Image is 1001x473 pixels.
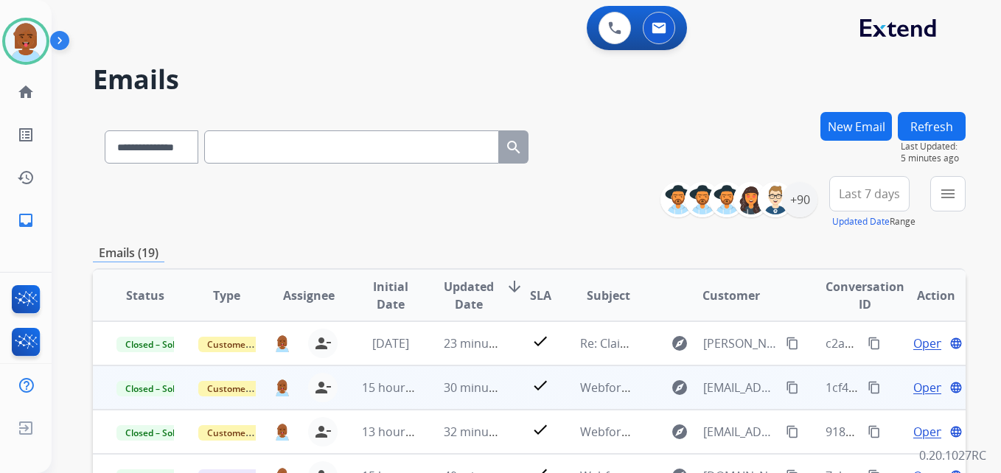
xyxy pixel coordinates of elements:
[314,334,332,352] mat-icon: person_remove
[314,379,332,396] mat-icon: person_remove
[587,287,630,304] span: Subject
[820,112,892,141] button: New Email
[506,278,523,295] mat-icon: arrow_downward
[703,334,778,352] span: [PERSON_NAME][EMAIL_ADDRESS][PERSON_NAME][DOMAIN_NAME]
[703,423,778,441] span: [EMAIL_ADDRESS][DOMAIN_NAME]
[702,287,760,304] span: Customer
[93,244,164,262] p: Emails (19)
[198,381,294,396] span: Customer Support
[126,287,164,304] span: Status
[93,65,966,94] h2: Emails
[505,139,523,156] mat-icon: search
[868,381,881,394] mat-icon: content_copy
[198,425,294,441] span: Customer Support
[362,424,435,440] span: 13 hours ago
[671,423,688,441] mat-icon: explore
[116,337,198,352] span: Closed – Solved
[913,334,944,352] span: Open
[703,379,778,396] span: [EMAIL_ADDRESS][DOMAIN_NAME]
[116,381,198,396] span: Closed – Solved
[939,185,957,203] mat-icon: menu
[832,215,915,228] span: Range
[786,337,799,350] mat-icon: content_copy
[314,423,332,441] mat-icon: person_remove
[782,182,817,217] div: +90
[17,169,35,186] mat-icon: history
[17,126,35,144] mat-icon: list_alt
[531,376,549,394] mat-icon: check
[531,332,549,350] mat-icon: check
[949,337,963,350] mat-icon: language
[832,216,890,228] button: Updated Date
[530,287,551,304] span: SLA
[362,278,419,313] span: Initial Date
[829,176,910,211] button: Last 7 days
[531,421,549,438] mat-icon: check
[786,425,799,438] mat-icon: content_copy
[444,424,529,440] span: 32 minutes ago
[901,141,966,153] span: Last Updated:
[116,425,198,441] span: Closed – Solved
[283,287,335,304] span: Assignee
[274,379,290,396] img: agent-avatar
[868,337,881,350] mat-icon: content_copy
[949,381,963,394] mat-icon: language
[372,335,409,351] span: [DATE]
[444,278,494,313] span: Updated Date
[898,112,966,141] button: Refresh
[213,287,240,304] span: Type
[274,334,290,351] img: agent-avatar
[580,335,675,351] span: Re: Claim Update
[901,153,966,164] span: 5 minutes ago
[786,381,799,394] mat-icon: content_copy
[913,423,944,441] span: Open
[274,423,290,440] img: agent-avatar
[949,425,963,438] mat-icon: language
[868,425,881,438] mat-icon: content_copy
[839,191,900,197] span: Last 7 days
[913,379,944,396] span: Open
[671,379,688,396] mat-icon: explore
[362,379,435,396] span: 15 hours ago
[444,379,529,396] span: 30 minutes ago
[198,337,294,352] span: Customer Support
[17,83,35,101] mat-icon: home
[671,334,688,352] mat-icon: explore
[919,446,986,464] p: 0.20.1027RC
[444,335,529,351] span: 23 minutes ago
[5,21,46,62] img: avatar
[884,270,966,321] th: Action
[826,278,904,313] span: Conversation ID
[17,211,35,229] mat-icon: inbox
